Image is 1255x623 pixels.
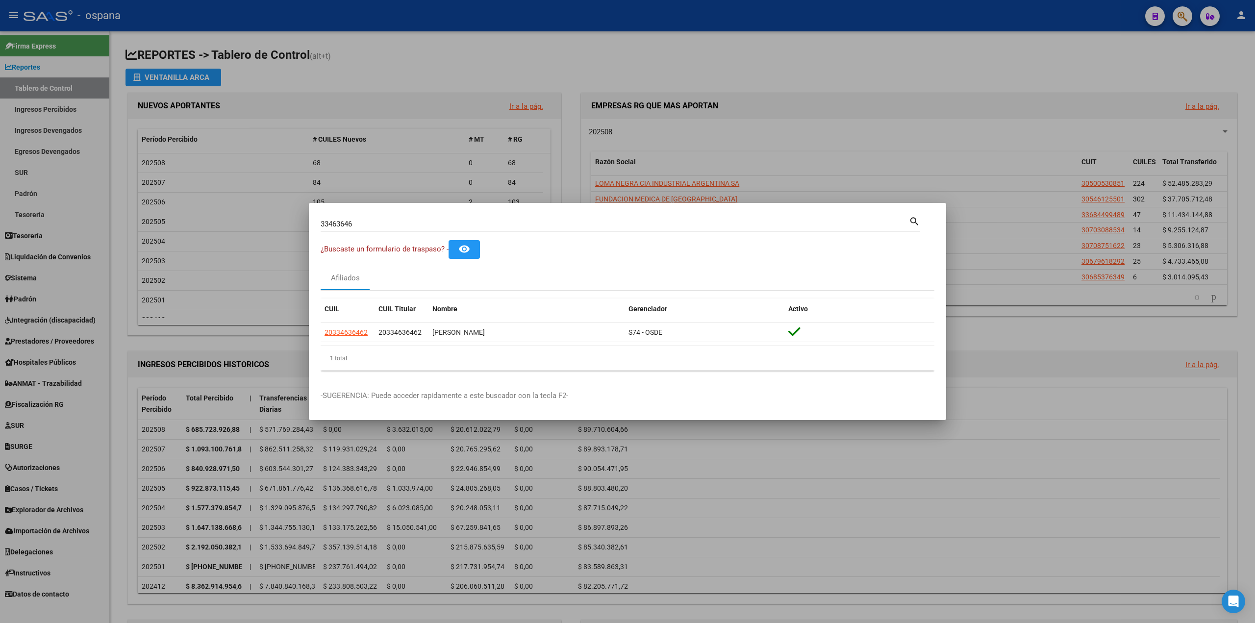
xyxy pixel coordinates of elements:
[321,299,375,320] datatable-header-cell: CUIL
[321,245,449,253] span: ¿Buscaste un formulario de traspaso? -
[432,305,457,313] span: Nombre
[321,390,934,401] p: -SUGERENCIA: Puede acceder rapidamente a este buscador con la tecla F2-
[628,305,667,313] span: Gerenciador
[375,299,428,320] datatable-header-cell: CUIL Titular
[378,328,422,336] span: 20334636462
[628,328,662,336] span: S74 - OSDE
[325,328,368,336] span: 20334636462
[321,346,934,371] div: 1 total
[378,305,416,313] span: CUIL Titular
[1222,590,1245,613] div: Open Intercom Messenger
[625,299,784,320] datatable-header-cell: Gerenciador
[909,215,920,226] mat-icon: search
[458,243,470,255] mat-icon: remove_red_eye
[788,305,808,313] span: Activo
[784,299,934,320] datatable-header-cell: Activo
[428,299,625,320] datatable-header-cell: Nombre
[432,327,621,338] div: [PERSON_NAME]
[325,305,339,313] span: CUIL
[331,273,360,284] div: Afiliados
